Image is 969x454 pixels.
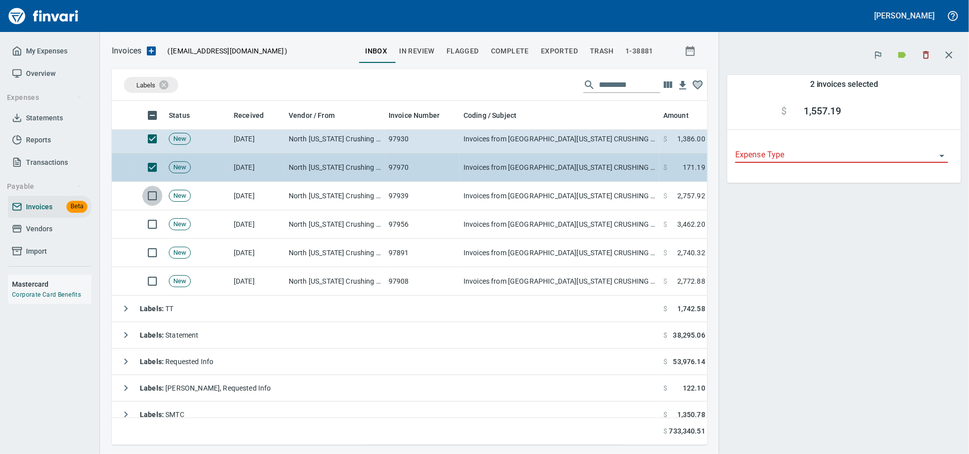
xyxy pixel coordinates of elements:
span: Requested Info [140,358,213,366]
span: Vendor / From [289,109,348,121]
td: North [US_STATE] Crushing <[EMAIL_ADDRESS][DOMAIN_NAME]> [285,182,385,210]
span: 2,772.88 [677,276,705,286]
a: Statements [8,107,91,129]
button: Download Table [675,78,690,93]
td: [DATE] [230,125,285,153]
td: North [US_STATE] Crushing <[EMAIL_ADDRESS][DOMAIN_NAME]> [285,239,385,267]
td: North [US_STATE] Crushing <[EMAIL_ADDRESS][DOMAIN_NAME]> [285,210,385,239]
nav: breadcrumb [112,45,141,57]
td: [DATE] [230,182,285,210]
span: Statements [26,112,63,124]
button: Open [935,149,949,163]
span: Overview [26,67,55,80]
td: [DATE] [230,239,285,267]
span: Exported [541,45,578,57]
h5: 2 invoices selected [810,79,878,89]
span: Complete [491,45,529,57]
button: Discard (2) [915,44,937,66]
img: Finvari [6,4,81,28]
span: Expenses [7,91,82,104]
button: Labels [891,44,913,66]
span: $ [781,105,787,117]
td: [DATE] [230,267,285,296]
span: TT [140,305,174,313]
span: $ [663,219,667,229]
p: Invoices [112,45,141,57]
span: $ [663,357,667,367]
td: [DATE] [230,210,285,239]
td: Invoices from [GEOGRAPHIC_DATA][US_STATE] CRUSHING INC [460,182,659,210]
td: Invoices from [GEOGRAPHIC_DATA][US_STATE] CRUSHING INC [460,267,659,296]
span: Transactions [26,156,68,169]
span: Labels [136,81,155,89]
span: Import [26,245,47,258]
span: 53,976.14 [673,357,705,367]
h6: Mastercard [12,279,91,290]
span: 733,340.51 [669,426,705,437]
span: New [169,134,190,144]
td: North [US_STATE] Crushing <[EMAIL_ADDRESS][DOMAIN_NAME]> [285,153,385,182]
span: [EMAIL_ADDRESS][DOMAIN_NAME] [170,46,285,56]
strong: Labels : [140,331,165,339]
button: Choose columns to display [660,77,675,92]
a: My Expenses [8,40,91,62]
span: Invoice Number [389,109,453,121]
span: Coding / Subject [464,109,516,121]
a: Vendors [8,218,91,240]
span: Flagged [447,45,479,57]
strong: Labels : [140,384,165,392]
span: 3,462.20 [677,219,705,229]
div: Labels [124,77,178,93]
span: Beta [66,201,87,212]
td: 97956 [385,210,460,239]
a: Import [8,240,91,263]
span: $ [663,134,667,144]
span: $ [663,276,667,286]
span: My Expenses [26,45,67,57]
span: Amount [663,109,702,121]
span: Coding / Subject [464,109,529,121]
span: 1,386.00 [677,134,705,144]
td: Invoices from [GEOGRAPHIC_DATA][US_STATE] CRUSHING INC [460,125,659,153]
span: Statement [140,331,199,339]
span: New [169,220,190,229]
a: Corporate Card Benefits [12,291,81,298]
span: inbox [365,45,387,57]
span: 1-38881 [625,45,653,57]
span: $ [663,410,667,420]
button: Upload an Invoice [141,45,161,57]
td: 97891 [385,239,460,267]
td: North [US_STATE] Crushing <[EMAIL_ADDRESS][DOMAIN_NAME]> [285,267,385,296]
span: $ [663,304,667,314]
td: North [US_STATE] Crushing <[EMAIL_ADDRESS][DOMAIN_NAME]> [285,125,385,153]
span: $ [663,383,667,393]
a: Transactions [8,151,91,174]
td: Invoices from [GEOGRAPHIC_DATA][US_STATE] CRUSHING INC [460,210,659,239]
span: Vendor / From [289,109,335,121]
span: 38,295.06 [673,330,705,340]
span: New [169,248,190,258]
span: Payable [7,180,82,193]
span: New [169,191,190,201]
button: Close transaction [937,43,961,67]
button: Column choices favorited. Click to reset to default [690,77,705,92]
span: Invoices [26,201,52,213]
a: Overview [8,62,91,85]
td: 97939 [385,182,460,210]
button: [PERSON_NAME] [872,8,937,23]
td: 97908 [385,267,460,296]
span: Received [234,109,264,121]
button: Expenses [3,88,86,107]
td: 97930 [385,125,460,153]
span: 122.10 [683,383,705,393]
p: ( ) [161,46,288,56]
td: Invoices from [GEOGRAPHIC_DATA][US_STATE] CRUSHING INC [460,153,659,182]
strong: Labels : [140,358,165,366]
span: Invoice Number [389,109,440,121]
td: 97970 [385,153,460,182]
span: 2,757.92 [677,191,705,201]
span: $ [663,330,667,340]
span: Received [234,109,277,121]
span: Vendors [26,223,52,235]
span: [PERSON_NAME], Requested Info [140,384,271,392]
